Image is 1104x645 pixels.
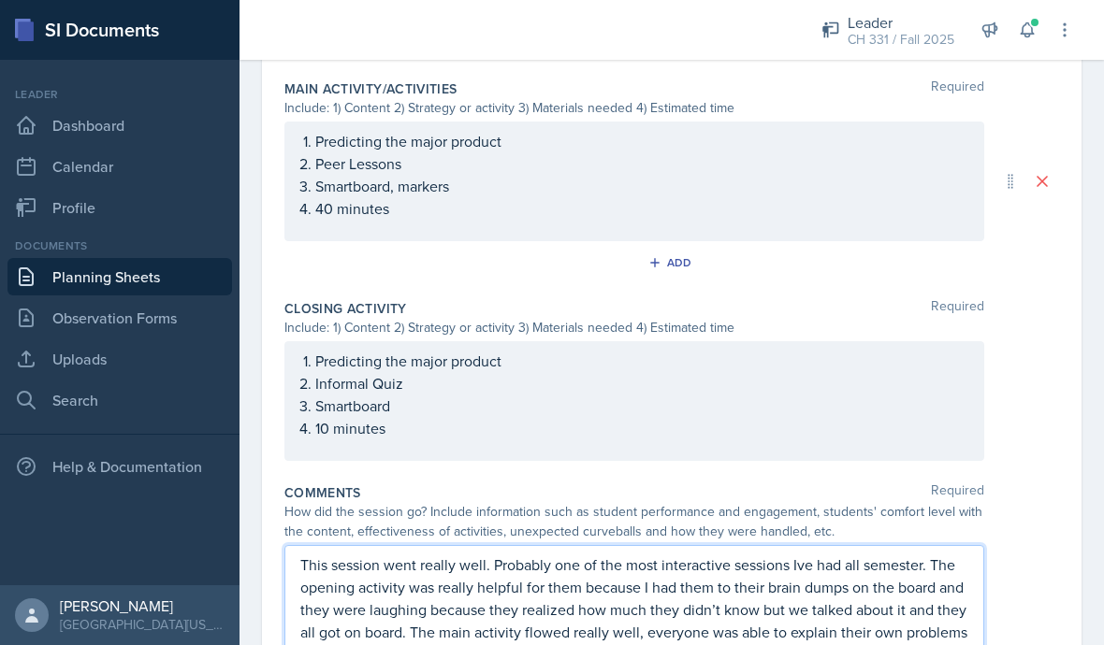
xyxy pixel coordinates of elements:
label: Comments [284,483,361,502]
div: Include: 1) Content 2) Strategy or activity 3) Materials needed 4) Estimated time [284,318,984,337]
a: Planning Sheets [7,258,232,295]
div: Leader [7,86,232,103]
span: Required [931,79,984,98]
p: Informal Quiz [315,372,968,394]
div: Leader [848,11,954,34]
a: Dashboard [7,107,232,144]
a: Search [7,381,232,419]
p: Predicting the major product [315,130,968,152]
p: Peer Lessons [315,152,968,175]
a: Calendar [7,148,232,185]
p: Smartboard [315,394,968,417]
a: Profile [7,189,232,226]
label: Main Activity/Activities [284,79,457,98]
div: Documents [7,237,232,254]
p: 40 minutes [315,197,968,220]
div: Help & Documentation [7,448,232,485]
a: Uploads [7,340,232,378]
span: Required [931,299,984,318]
p: Predicting the major product [315,350,968,372]
div: [PERSON_NAME] [60,596,225,615]
div: CH 331 / Fall 2025 [848,30,954,50]
a: Observation Forms [7,299,232,337]
span: Required [931,483,984,502]
p: 10 minutes [315,417,968,439]
div: [GEOGRAPHIC_DATA][US_STATE] in [GEOGRAPHIC_DATA] [60,615,225,634]
div: Include: 1) Content 2) Strategy or activity 3) Materials needed 4) Estimated time [284,98,984,118]
div: Add [652,255,692,270]
p: Smartboard, markers [315,175,968,197]
button: Add [642,249,703,277]
div: How did the session go? Include information such as student performance and engagement, students'... [284,502,984,541]
label: Closing Activity [284,299,407,318]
